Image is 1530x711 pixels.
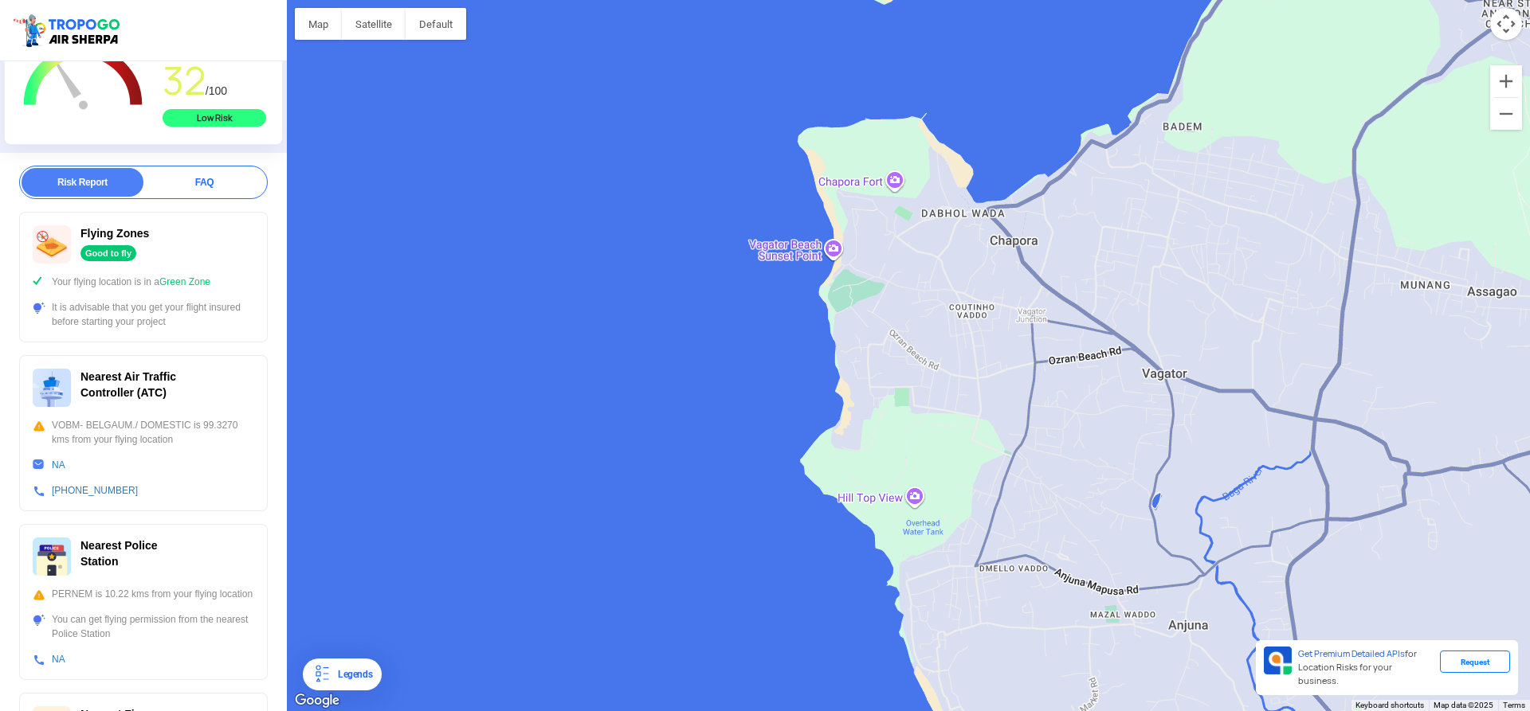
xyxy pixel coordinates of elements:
span: /100 [206,84,227,97]
button: Show street map [295,8,342,40]
div: Legends [331,665,372,684]
span: Nearest Police Station [80,539,158,568]
div: Risk Report [22,168,143,197]
div: VOBM- BELGAUM./ DOMESTIC is 99.3270 kms from your flying location [33,418,254,447]
button: Map camera controls [1490,8,1522,40]
img: Premium APIs [1264,647,1292,674]
img: ic_atc.svg [33,369,71,407]
img: ic_tgdronemaps.svg [12,12,125,49]
a: Terms [1503,701,1525,709]
g: Chart [17,29,150,128]
span: Map data ©2025 [1434,701,1493,709]
a: NA [52,459,65,471]
div: FAQ [143,168,265,197]
div: Your flying location is in a [33,275,254,289]
span: Nearest Air Traffic Controller (ATC) [80,370,176,399]
img: Google [291,690,343,711]
a: NA [52,654,65,665]
img: ic_police_station.svg [33,537,71,576]
span: Green Zone [159,276,210,287]
div: Request [1440,650,1510,673]
span: 32 [163,56,206,106]
a: Open this area in Google Maps (opens a new window) [291,690,343,711]
button: Show satellite imagery [342,8,406,40]
a: [PHONE_NUMBER] [52,485,138,496]
div: for Location Risks for your business. [1292,647,1440,689]
div: Low Risk [163,109,266,127]
span: Get Premium Detailed APIs [1298,648,1405,659]
button: Zoom out [1490,98,1522,130]
button: Zoom in [1490,65,1522,97]
div: You can get flying permission from the nearest Police Station [33,612,254,641]
img: Legends [312,665,331,684]
div: Good to fly [80,245,136,261]
div: PERNEM is 10.22 kms from your flying location [33,587,254,601]
img: ic_nofly.svg [33,225,71,264]
button: Keyboard shortcuts [1355,700,1424,711]
div: It is advisable that you get your flight insured before starting your project [33,300,254,329]
span: Flying Zones [80,227,149,240]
